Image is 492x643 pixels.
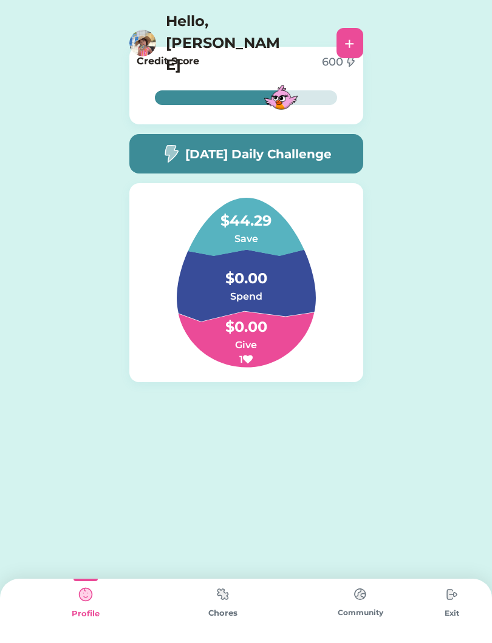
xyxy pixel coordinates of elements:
[129,30,156,56] img: https%3A%2F%2F1dfc823d71cc564f25c7cc035732a2d8.cdn.bubble.io%2Ff1720720028371x427073903589168830%...
[261,78,301,117] img: MFN-Bird-Pink.svg
[185,198,307,232] h4: $44.29
[185,304,307,338] h4: $0.00
[166,10,287,76] h4: Hello, [PERSON_NAME]
[185,289,307,304] h6: Spend
[17,608,154,620] div: Profile
[185,232,307,246] h6: Save
[440,582,464,607] img: type%3Dchores%2C%20state%3Ddefault.svg
[211,582,235,606] img: type%3Dchores%2C%20state%3Ddefault.svg
[348,582,372,606] img: type%3Dchores%2C%20state%3Ddefault.svg
[161,144,180,163] img: image-flash-1--flash-power-connect-charge-electricity-lightning.svg
[429,608,475,619] div: Exit
[185,338,307,352] h6: Give
[185,145,332,163] h5: [DATE] Daily Challenge
[344,34,355,52] div: +
[185,255,307,289] h4: $0.00
[292,607,429,618] div: Community
[154,607,292,619] div: Chores
[148,198,345,368] img: Group%201.svg
[73,582,98,607] img: type%3Dkids%2C%20state%3Dselected.svg
[185,352,307,367] h6: 1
